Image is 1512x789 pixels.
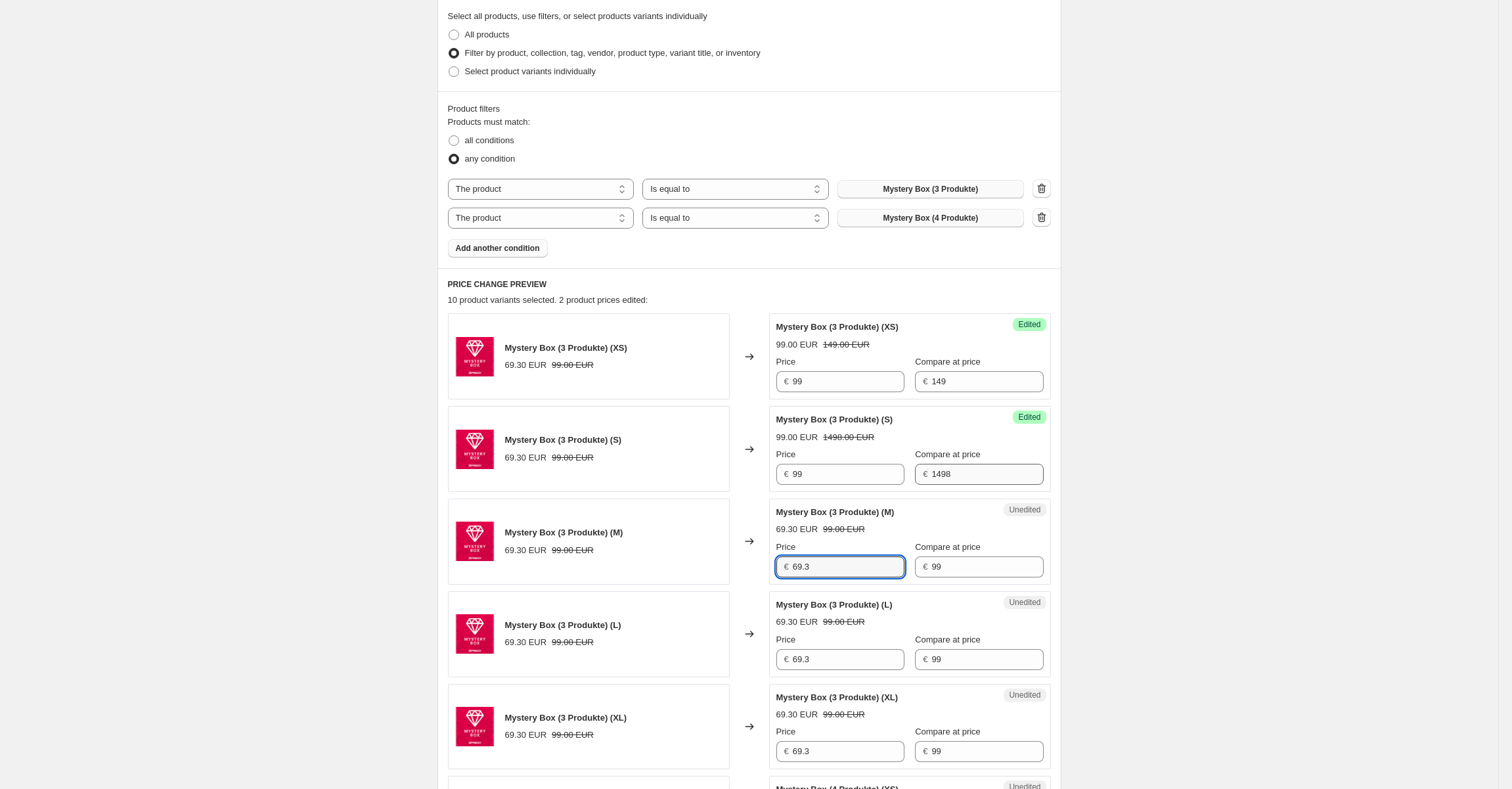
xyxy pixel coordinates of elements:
[448,117,531,127] span: Products must match:
[505,528,623,537] span: Mystery Box (3 Produkte) (M)
[784,654,789,664] span: €
[776,727,796,736] span: Price
[923,654,927,664] span: €
[448,11,707,21] span: Select all products, use filters, or select products variants individually
[552,359,594,372] strike: 99.00 EUR
[784,469,789,479] span: €
[776,322,899,332] span: Mystery Box (3 Produkte) (XS)
[552,729,594,742] strike: 99.00 EUR
[915,449,981,459] span: Compare at price
[776,708,818,721] div: 69.30 EUR
[448,295,648,305] span: 10 product variants selected. 2 product prices edited:
[505,451,547,464] div: 69.30 EUR
[456,243,540,254] span: Add another condition
[552,544,594,557] strike: 99.00 EUR
[776,600,893,610] span: Mystery Box (3 Produkte) (L)
[505,343,627,353] span: Mystery Box (3 Produkte) (XS)
[455,337,495,376] img: 4196_80x.jpg
[448,279,1051,290] h6: PRICE CHANGE PREVIEW
[915,727,981,736] span: Compare at price
[776,542,796,552] span: Price
[784,562,789,572] span: €
[923,376,927,386] span: €
[455,614,495,654] img: 4196_80x.jpg
[465,154,516,164] span: any condition
[552,451,594,464] strike: 99.00 EUR
[923,746,927,756] span: €
[776,415,893,424] span: Mystery Box (3 Produkte) (S)
[465,66,596,76] span: Select product variants individually
[776,635,796,644] span: Price
[776,449,796,459] span: Price
[915,542,981,552] span: Compare at price
[776,616,818,629] div: 69.30 EUR
[448,102,1051,116] div: Product filters
[465,30,510,39] span: All products
[455,430,495,469] img: 4196_80x.jpg
[505,713,627,723] span: Mystery Box (3 Produkte) (XL)
[784,376,789,386] span: €
[776,692,899,702] span: Mystery Box (3 Produkte) (XL)
[823,708,865,721] strike: 99.00 EUR
[883,213,978,223] span: Mystery Box (4 Produkte)
[776,431,818,444] div: 99.00 EUR
[1018,412,1040,422] span: Edited
[923,562,927,572] span: €
[455,522,495,561] img: 4196_80x.jpg
[1009,505,1040,515] span: Unedited
[883,184,978,194] span: Mystery Box (3 Produkte)
[837,180,1024,198] button: Mystery Box (3 Produkte)
[505,620,621,630] span: Mystery Box (3 Produkte) (L)
[448,239,548,258] button: Add another condition
[1018,319,1040,330] span: Edited
[465,135,514,145] span: all conditions
[505,729,547,742] div: 69.30 EUR
[776,507,895,517] span: Mystery Box (3 Produkte) (M)
[823,616,865,629] strike: 99.00 EUR
[1009,597,1040,608] span: Unedited
[823,338,870,351] strike: 149.00 EUR
[1009,690,1040,700] span: Unedited
[837,209,1024,227] button: Mystery Box (4 Produkte)
[784,746,789,756] span: €
[505,435,622,445] span: Mystery Box (3 Produkte) (S)
[776,357,796,367] span: Price
[505,544,547,557] div: 69.30 EUR
[552,636,594,649] strike: 99.00 EUR
[455,707,495,746] img: 4196_80x.jpg
[505,359,547,372] div: 69.30 EUR
[823,431,874,444] strike: 1498.00 EUR
[823,523,865,536] strike: 99.00 EUR
[505,636,547,649] div: 69.30 EUR
[915,635,981,644] span: Compare at price
[776,338,818,351] div: 99.00 EUR
[465,48,761,58] span: Filter by product, collection, tag, vendor, product type, variant title, or inventory
[915,357,981,367] span: Compare at price
[923,469,927,479] span: €
[776,523,818,536] div: 69.30 EUR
